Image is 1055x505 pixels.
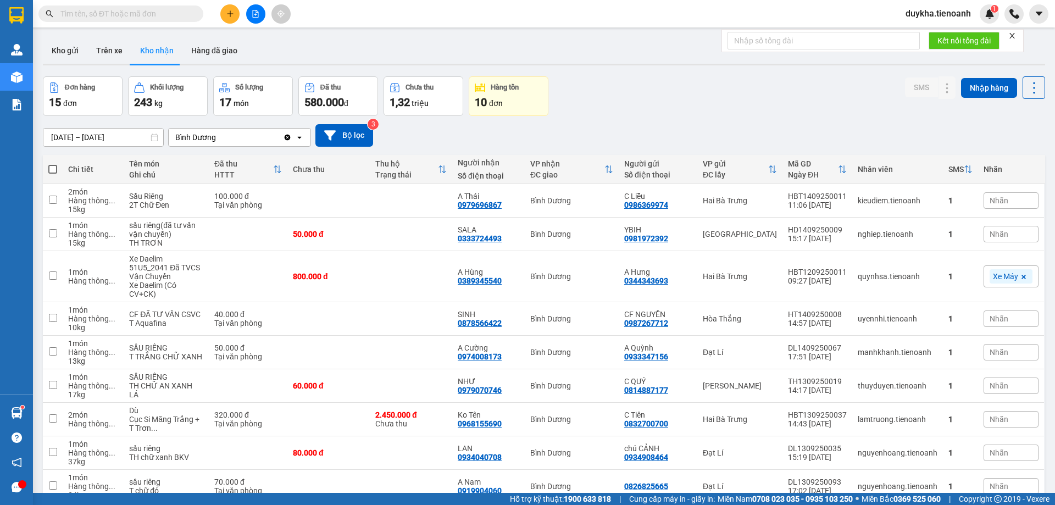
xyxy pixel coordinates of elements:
[68,276,118,285] div: Hàng thông thường
[12,482,22,492] span: message
[948,230,973,238] div: 1
[788,268,847,276] div: HBT1209250011
[530,482,613,491] div: Bình Dương
[214,159,273,168] div: Đã thu
[893,495,941,503] strong: 0369 525 060
[12,432,22,443] span: question-circle
[703,159,768,168] div: VP gửi
[458,410,519,419] div: Ko Tên
[530,272,613,281] div: Bình Dương
[990,415,1008,424] span: Nhãn
[703,314,777,323] div: Hòa Thắng
[182,37,246,64] button: Hàng đã giao
[530,170,604,179] div: ĐC giao
[1034,9,1044,19] span: caret-down
[68,314,118,323] div: Hàng thông thường
[150,84,184,91] div: Khối lượng
[68,230,118,238] div: Hàng thông thường
[961,78,1017,98] button: Nhập hàng
[458,225,519,234] div: SALA
[458,486,502,495] div: 0919904060
[788,170,838,179] div: Ngày ĐH
[530,159,604,168] div: VP nhận
[68,373,118,381] div: 1 món
[948,448,973,457] div: 1
[948,415,973,424] div: 1
[109,482,115,491] span: ...
[530,196,613,205] div: Bình Dương
[948,314,973,323] div: 1
[293,230,364,238] div: 50.000 đ
[624,234,668,243] div: 0981972392
[564,495,611,503] strong: 1900 633 818
[128,76,208,116] button: Khối lượng243kg
[458,386,502,395] div: 0979070746
[624,276,668,285] div: 0344343693
[994,495,1002,503] span: copyright
[985,9,995,19] img: icon-new-feature
[458,310,519,319] div: SINH
[984,165,1039,174] div: Nhãn
[384,76,463,116] button: Chưa thu1,32 triệu
[214,419,282,428] div: Tại văn phòng
[68,348,118,357] div: Hàng thông thường
[293,165,364,174] div: Chưa thu
[68,323,118,332] div: 10 kg
[624,201,668,209] div: 0986369974
[624,319,668,328] div: 0987267712
[458,444,519,453] div: LAN
[304,96,344,109] span: 580.000
[214,410,282,419] div: 320.000 đ
[788,453,847,462] div: 15:19 [DATE]
[458,192,519,201] div: A Thái
[390,96,410,109] span: 1,32
[788,310,847,319] div: HT1409250008
[12,457,22,468] span: notification
[624,192,692,201] div: C Liễu
[788,234,847,243] div: 15:17 [DATE]
[129,254,203,281] div: Xe Daelim 51U5_2041 Đã TVCS Vận Chuyển
[226,10,234,18] span: plus
[858,165,937,174] div: Nhân viên
[129,453,203,462] div: TH chữ xanh BKV
[293,272,364,281] div: 800.000 đ
[703,272,777,281] div: Hai Bà Trưng
[458,419,502,428] div: 0968155690
[948,348,973,357] div: 1
[491,84,519,91] div: Hàng tồn
[46,10,53,18] span: search
[703,230,777,238] div: [GEOGRAPHIC_DATA]
[9,7,24,24] img: logo-vxr
[788,276,847,285] div: 09:27 [DATE]
[525,155,619,184] th: Toggle SortBy
[697,155,782,184] th: Toggle SortBy
[458,234,502,243] div: 0333724493
[788,486,847,495] div: 17:02 [DATE]
[858,381,937,390] div: thuyduyen.tienoanh
[154,99,163,108] span: kg
[990,314,1008,323] span: Nhãn
[277,10,285,18] span: aim
[295,133,304,142] svg: open
[458,276,502,285] div: 0389345540
[703,448,777,457] div: Đạt Lí
[134,96,152,109] span: 243
[929,32,1000,49] button: Kết nối tổng đài
[49,96,61,109] span: 15
[858,314,937,323] div: uyennhi.tienoanh
[175,132,216,143] div: Bình Dương
[68,339,118,348] div: 1 món
[43,37,87,64] button: Kho gửi
[629,493,715,505] span: Cung cấp máy in - giấy in:
[458,377,519,386] div: NHƯ
[129,381,203,399] div: TH CHỮ AN XANH LÁ
[129,159,203,168] div: Tên món
[624,310,692,319] div: CF NGUYỄN
[990,381,1008,390] span: Nhãn
[151,424,158,432] span: ...
[43,76,123,116] button: Đơn hàng15đơn
[990,230,1008,238] span: Nhãn
[283,133,292,142] svg: Clear value
[246,4,265,24] button: file-add
[624,352,668,361] div: 0933347156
